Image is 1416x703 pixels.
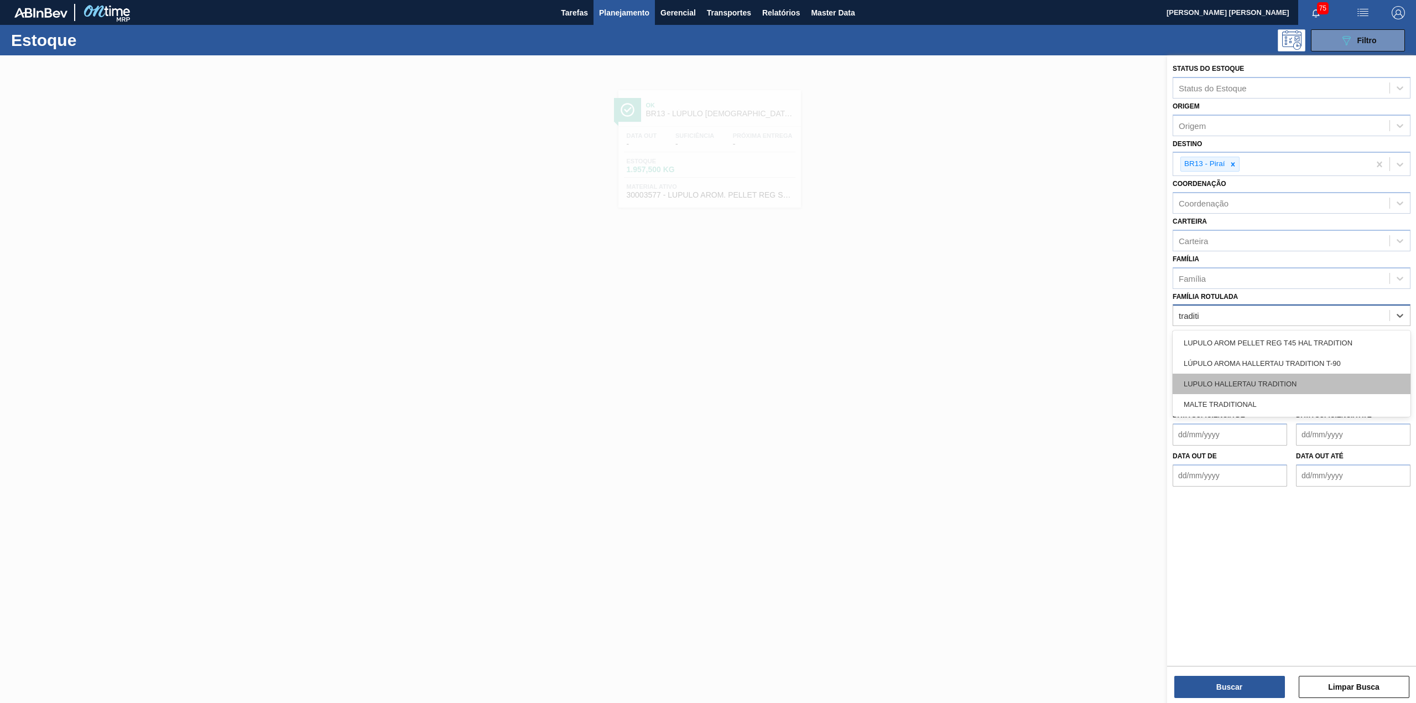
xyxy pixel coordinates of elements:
[1278,29,1305,51] div: Pogramando: nenhum usuário selecionado
[1317,2,1329,14] span: 75
[1173,464,1287,487] input: dd/mm/yyyy
[1296,452,1344,460] label: Data out até
[14,8,67,18] img: TNhmsLtSVTkK8tSr43FrP2fwEKptu5GPRR3wAAAABJRU5ErkJggg==
[1173,353,1410,374] div: LÚPULO AROMA HALLERTAU TRADITION T-90
[1179,121,1206,130] div: Origem
[1392,6,1405,19] img: Logout
[1296,423,1410,446] input: dd/mm/yyyy
[762,6,800,19] span: Relatórios
[1173,423,1287,446] input: dd/mm/yyyy
[1356,6,1370,19] img: userActions
[1173,65,1244,73] label: Status do Estoque
[1173,374,1410,394] div: LUPULO HALLERTAU TRADITION
[1173,452,1217,460] label: Data out de
[1179,83,1247,92] div: Status do Estoque
[11,34,183,46] h1: Estoque
[1311,29,1405,51] button: Filtro
[1179,273,1206,283] div: Família
[1296,464,1410,487] input: dd/mm/yyyy
[1181,157,1227,171] div: BR13 - Piraí
[1173,180,1226,188] label: Coordenação
[1173,102,1200,110] label: Origem
[1173,330,1228,338] label: Material ativo
[1298,5,1334,20] button: Notificações
[1357,36,1377,45] span: Filtro
[1173,140,1202,148] label: Destino
[1179,236,1208,245] div: Carteira
[660,6,696,19] span: Gerencial
[1173,333,1410,353] div: LUPULO AROM PELLET REG T45 HAL TRADITION
[811,6,855,19] span: Master Data
[561,6,588,19] span: Tarefas
[1173,394,1410,415] div: MALTE TRADITIONAL
[1179,199,1228,208] div: Coordenação
[1173,255,1199,263] label: Família
[1173,293,1238,301] label: Família Rotulada
[707,6,751,19] span: Transportes
[1173,218,1207,225] label: Carteira
[599,6,649,19] span: Planejamento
